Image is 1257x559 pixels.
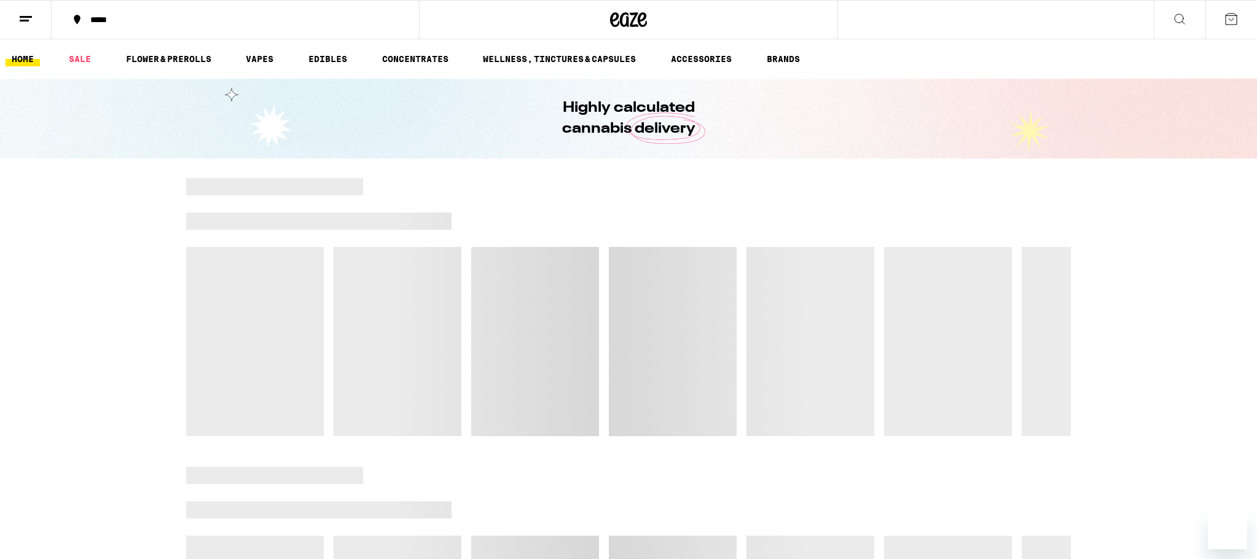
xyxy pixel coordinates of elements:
a: VAPES [240,52,280,66]
a: EDIBLES [302,52,353,66]
iframe: Button to launch messaging window [1208,510,1247,549]
a: BRANDS [761,52,806,66]
a: CONCENTRATES [376,52,455,66]
a: HOME [6,52,40,66]
a: ACCESSORIES [665,52,738,66]
h1: Highly calculated cannabis delivery [527,98,730,139]
a: SALE [63,52,97,66]
a: FLOWER & PREROLLS [120,52,217,66]
a: WELLNESS, TINCTURES & CAPSULES [477,52,642,66]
